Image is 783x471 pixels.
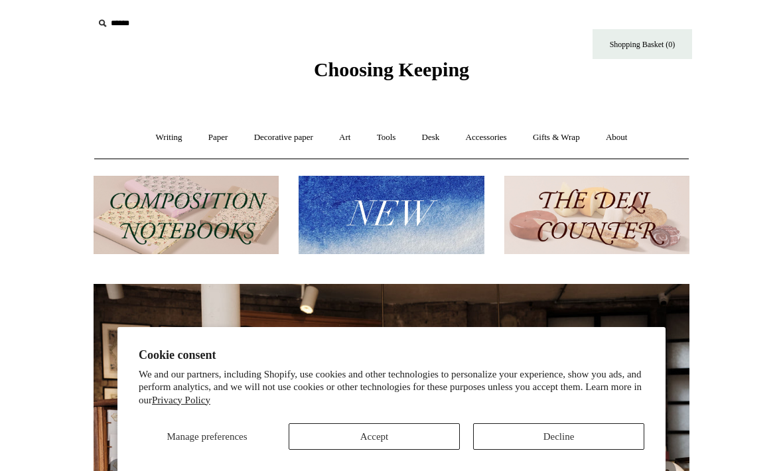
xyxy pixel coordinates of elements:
[242,120,325,155] a: Decorative paper
[365,120,408,155] a: Tools
[94,176,279,255] img: 202302 Composition ledgers.jpg__PID:69722ee6-fa44-49dd-a067-31375e5d54ec
[521,120,592,155] a: Gifts & Wrap
[327,120,362,155] a: Art
[139,348,644,362] h2: Cookie consent
[504,176,689,255] img: The Deli Counter
[299,176,484,255] img: New.jpg__PID:f73bdf93-380a-4a35-bcfe-7823039498e1
[152,395,210,405] a: Privacy Policy
[473,423,644,450] button: Decline
[593,29,692,59] a: Shopping Basket (0)
[139,368,644,407] p: We and our partners, including Shopify, use cookies and other technologies to personalize your ex...
[594,120,640,155] a: About
[139,423,275,450] button: Manage preferences
[314,58,469,80] span: Choosing Keeping
[144,120,194,155] a: Writing
[289,423,460,450] button: Accept
[167,431,247,442] span: Manage preferences
[314,69,469,78] a: Choosing Keeping
[454,120,519,155] a: Accessories
[196,120,240,155] a: Paper
[410,120,452,155] a: Desk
